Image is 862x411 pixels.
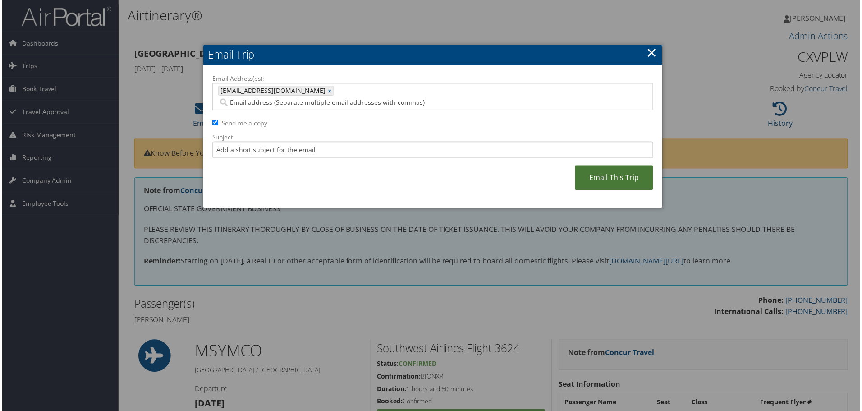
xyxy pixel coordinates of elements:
a: × [648,44,658,62]
a: × [327,87,333,96]
label: Email Address(es): [211,74,654,83]
label: Send me a copy [221,119,267,128]
input: Email address (Separate multiple email addresses with commas) [217,98,579,107]
h2: Email Trip [202,45,663,65]
span: [EMAIL_ADDRESS][DOMAIN_NAME] [218,87,325,96]
a: Email This Trip [576,166,654,191]
label: Subject: [211,133,654,142]
input: Add a short subject for the email [211,142,654,159]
